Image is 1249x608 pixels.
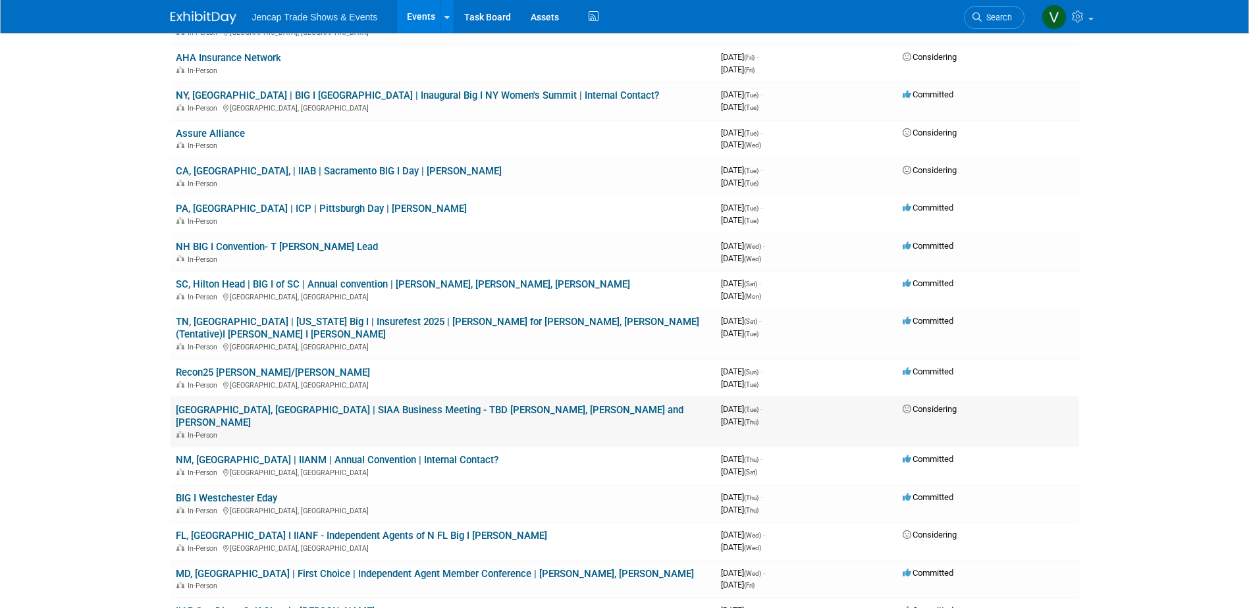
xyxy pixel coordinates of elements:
span: (Mon) [744,293,761,300]
a: Assure Alliance [176,128,245,139]
span: In-Person [188,582,221,590]
span: [DATE] [721,454,762,464]
a: Recon25 [PERSON_NAME]/[PERSON_NAME] [176,367,370,378]
a: MD, [GEOGRAPHIC_DATA] | First Choice | Independent Agent Member Conference | [PERSON_NAME], [PERS... [176,568,694,580]
span: In-Person [188,343,221,351]
div: [GEOGRAPHIC_DATA], [GEOGRAPHIC_DATA] [176,102,710,113]
span: [DATE] [721,568,765,578]
span: [DATE] [721,316,761,326]
span: Committed [903,492,953,502]
span: Considering [903,128,957,138]
span: [DATE] [721,215,758,225]
span: (Fri) [744,582,755,589]
span: In-Person [188,431,221,440]
span: [DATE] [721,128,762,138]
span: Considering [903,52,957,62]
span: - [760,367,762,376]
span: - [760,128,762,138]
a: NM, [GEOGRAPHIC_DATA] | IIANM | Annual Convention | Internal Contact? [176,454,498,466]
span: [DATE] [721,467,757,476]
div: [GEOGRAPHIC_DATA], [GEOGRAPHIC_DATA] [176,291,710,301]
span: [DATE] [721,379,758,389]
span: Committed [903,454,953,464]
span: In-Person [188,66,221,75]
span: [DATE] [721,241,765,251]
img: In-Person Event [176,431,184,438]
span: (Sat) [744,280,757,288]
img: In-Person Event [176,180,184,186]
span: - [760,165,762,175]
span: (Thu) [744,507,758,514]
span: Jencap Trade Shows & Events [252,12,378,22]
span: - [763,241,765,251]
span: [DATE] [721,64,755,74]
span: In-Person [188,141,221,150]
img: In-Person Event [176,544,184,551]
span: (Fri) [744,54,755,61]
span: - [760,454,762,464]
span: [DATE] [721,203,762,213]
span: (Sat) [744,469,757,476]
span: [DATE] [721,178,758,188]
span: In-Person [188,217,221,226]
span: (Tue) [744,330,758,338]
span: In-Person [188,255,221,264]
img: In-Person Event [176,104,184,111]
span: Considering [903,404,957,414]
span: [DATE] [721,530,765,540]
span: [DATE] [721,291,761,301]
div: [GEOGRAPHIC_DATA], [GEOGRAPHIC_DATA] [176,505,710,515]
span: (Tue) [744,130,758,137]
span: In-Person [188,469,221,477]
span: - [759,278,761,288]
span: Committed [903,367,953,376]
a: Search [964,6,1024,29]
img: In-Person Event [176,381,184,388]
span: [DATE] [721,367,762,376]
img: In-Person Event [176,582,184,588]
span: [DATE] [721,417,758,426]
span: (Tue) [744,104,758,111]
span: [DATE] [721,165,762,175]
span: (Thu) [744,456,758,463]
div: [GEOGRAPHIC_DATA], [GEOGRAPHIC_DATA] [176,542,710,553]
span: - [763,568,765,578]
span: [DATE] [721,89,762,99]
span: (Wed) [744,243,761,250]
img: In-Person Event [176,66,184,73]
a: NH BIG I Convention- T [PERSON_NAME] Lead [176,241,378,253]
span: (Tue) [744,167,758,174]
span: [DATE] [721,278,761,288]
span: Committed [903,568,953,578]
span: - [760,404,762,414]
span: [DATE] [721,253,761,263]
span: - [759,316,761,326]
span: - [760,492,762,502]
span: [DATE] [721,102,758,112]
span: (Tue) [744,406,758,413]
span: (Tue) [744,91,758,99]
span: - [760,89,762,99]
a: TN, [GEOGRAPHIC_DATA] | [US_STATE] Big I | Insurefest 2025 | [PERSON_NAME] for [PERSON_NAME], [PE... [176,316,699,340]
span: Committed [903,316,953,326]
span: - [760,203,762,213]
div: [GEOGRAPHIC_DATA], [GEOGRAPHIC_DATA] [176,467,710,477]
span: (Sun) [744,368,758,376]
span: Committed [903,203,953,213]
span: In-Person [188,180,221,188]
span: [DATE] [721,139,761,149]
img: In-Person Event [176,507,184,513]
div: [GEOGRAPHIC_DATA], [GEOGRAPHIC_DATA] [176,341,710,351]
span: (Tue) [744,217,758,224]
img: In-Person Event [176,141,184,148]
a: SC, Hilton Head | BIG I of SC | Annual convention | [PERSON_NAME], [PERSON_NAME], [PERSON_NAME] [176,278,630,290]
span: Search [982,13,1012,22]
span: [DATE] [721,542,761,552]
span: In-Person [188,544,221,553]
span: [DATE] [721,580,755,590]
span: (Sat) [744,318,757,325]
img: ExhibitDay [171,11,236,24]
span: (Tue) [744,205,758,212]
span: (Tue) [744,180,758,187]
span: In-Person [188,293,221,301]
